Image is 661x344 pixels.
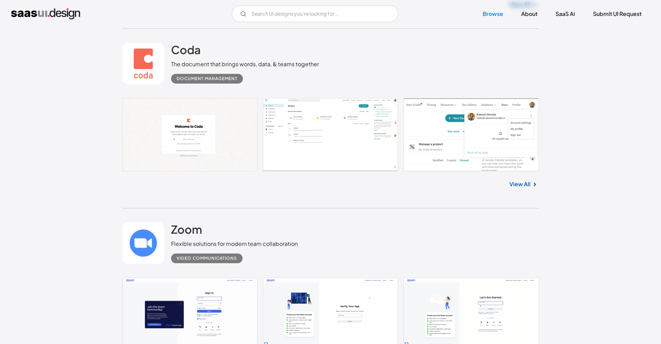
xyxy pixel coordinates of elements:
[171,222,202,236] h2: Zoom
[171,240,298,248] div: Flexible solutions for modern team collaboration
[232,6,398,22] form: Email Form
[509,180,531,188] a: View All
[171,60,319,68] div: The document that brings words, data, & teams together
[171,43,201,57] h2: Coda
[513,6,546,21] a: About
[232,6,398,22] input: Search UI designs you're looking for...
[177,254,237,263] div: Video Communications
[547,6,583,21] a: SaaS Ai
[11,8,80,19] a: home
[585,6,650,21] a: Submit UI Request
[177,75,237,83] div: Document Management
[171,43,201,60] a: Coda
[474,6,511,21] a: Browse
[171,222,202,240] a: Zoom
